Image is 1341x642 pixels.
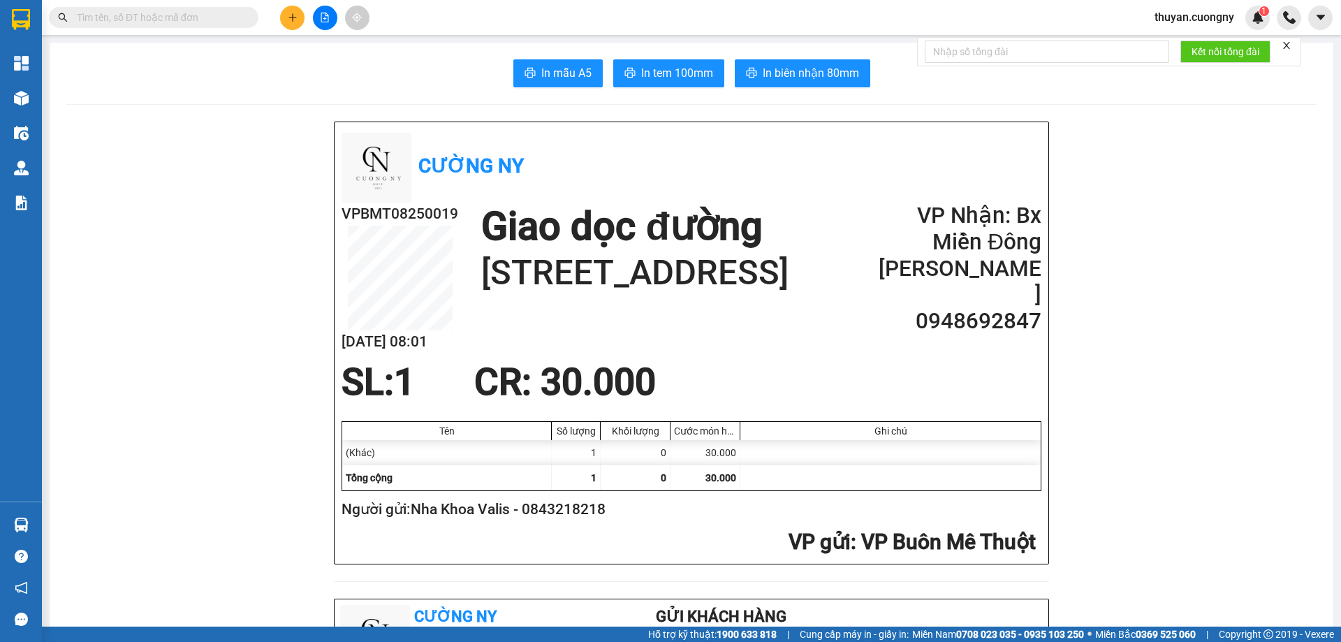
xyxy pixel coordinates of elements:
span: SL: [342,360,394,404]
h2: 0948692847 [874,308,1041,335]
b: Gửi khách hàng [656,608,786,625]
span: CR : 30.000 [474,360,656,404]
span: printer [525,67,536,80]
span: printer [624,67,636,80]
span: file-add [320,13,330,22]
img: logo-vxr [12,9,30,30]
span: 1 [394,360,415,404]
span: Miền Bắc [1095,627,1196,642]
span: question-circle [15,550,28,563]
button: file-add [313,6,337,30]
span: VP gửi [789,530,851,554]
span: 30.000 [705,472,736,483]
img: solution-icon [14,196,29,210]
div: Khối lượng [604,425,666,437]
strong: 0369 525 060 [1136,629,1196,640]
button: caret-down [1308,6,1333,30]
span: message [15,613,28,626]
span: notification [15,581,28,594]
img: warehouse-icon [14,91,29,105]
span: Miền Nam [912,627,1084,642]
span: Tổng cộng [346,472,393,483]
h2: VPBMT08250019 [342,203,458,226]
div: Số lượng [555,425,596,437]
img: phone-icon [1283,11,1296,24]
span: search [58,13,68,22]
img: warehouse-icon [14,161,29,175]
span: Kết nối tổng đài [1192,44,1259,59]
span: 0 [661,472,666,483]
div: 0 [601,440,670,465]
img: warehouse-icon [14,518,29,532]
img: warehouse-icon [14,126,29,140]
h1: Giao dọc đường [481,203,789,251]
span: caret-down [1314,11,1327,24]
div: 30.000 [670,440,740,465]
span: In mẫu A5 [541,64,592,82]
input: Tìm tên, số ĐT hoặc mã đơn [77,10,242,25]
h2: [DATE] 08:01 [342,330,458,353]
h2: VP Nhận: Bx Miền Đông [874,203,1041,256]
span: In tem 100mm [641,64,713,82]
span: | [1206,627,1208,642]
div: Tên [346,425,548,437]
span: close [1282,41,1291,50]
span: | [787,627,789,642]
span: 1 [591,472,596,483]
h2: Người gửi: Nha Khoa Valis - 0843218218 [342,498,1036,521]
button: printerIn biên nhận 80mm [735,59,870,87]
button: plus [280,6,305,30]
button: Kết nối tổng đài [1180,41,1270,63]
img: icon-new-feature [1252,11,1264,24]
sup: 1 [1259,6,1269,16]
h2: [PERSON_NAME] [874,256,1041,309]
span: copyright [1263,629,1273,639]
img: dashboard-icon [14,56,29,71]
button: printerIn tem 100mm [613,59,724,87]
span: Cung cấp máy in - giấy in: [800,627,909,642]
img: logo.jpg [342,133,411,203]
div: Ghi chú [744,425,1037,437]
strong: 0708 023 035 - 0935 103 250 [956,629,1084,640]
strong: 1900 633 818 [717,629,777,640]
h1: [STREET_ADDRESS] [481,251,789,296]
b: Cường Ny [418,154,524,177]
span: In biên nhận 80mm [763,64,859,82]
button: aim [345,6,369,30]
div: (Khác) [342,440,552,465]
span: printer [746,67,757,80]
span: plus [288,13,298,22]
div: Cước món hàng [674,425,736,437]
b: Cường Ny [414,608,497,625]
h2: : VP Buôn Mê Thuột [342,528,1036,557]
span: Hỗ trợ kỹ thuật: [648,627,777,642]
button: printerIn mẫu A5 [513,59,603,87]
span: ⚪️ [1087,632,1092,637]
span: 1 [1261,6,1266,16]
span: thuyan.cuongny [1143,8,1245,26]
div: 1 [552,440,601,465]
input: Nhập số tổng đài [925,41,1169,63]
span: aim [352,13,362,22]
